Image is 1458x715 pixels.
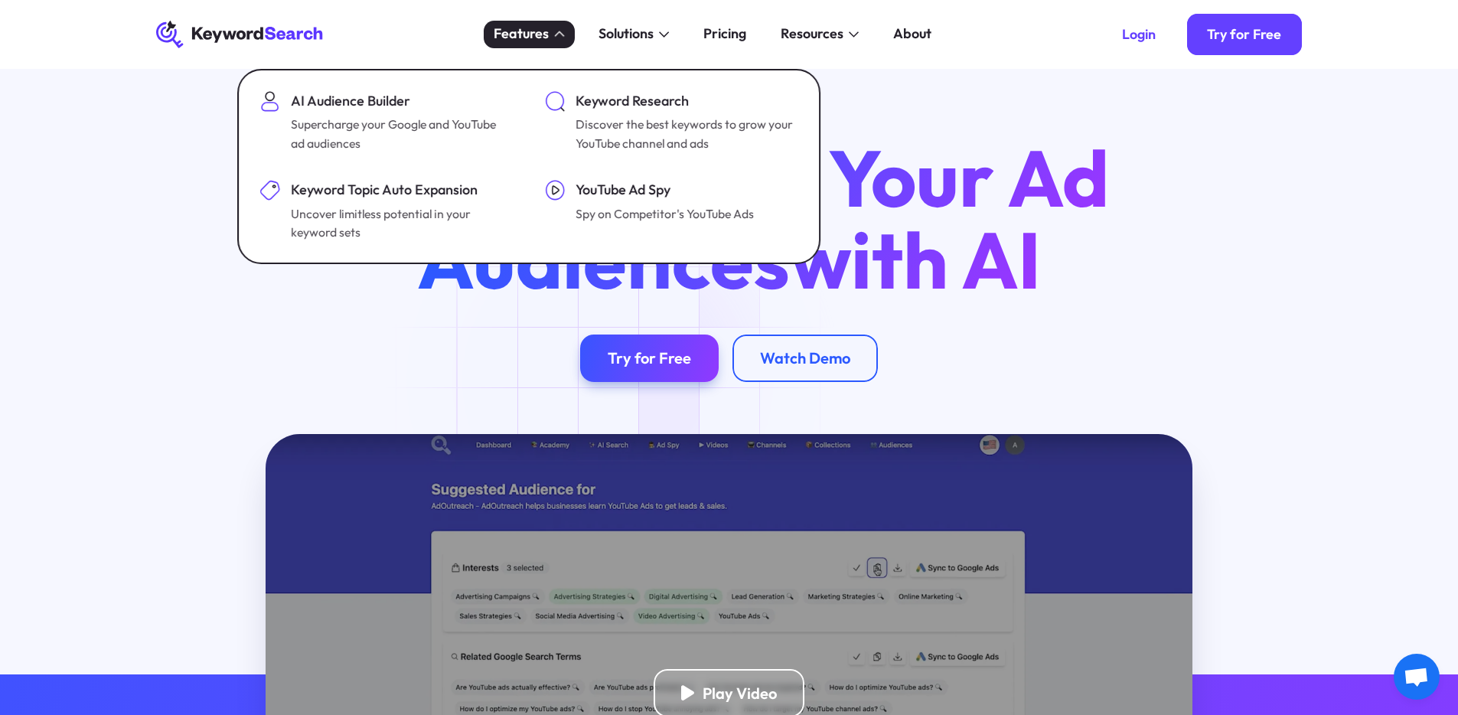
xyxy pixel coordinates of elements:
[760,348,850,367] div: Watch Demo
[1101,14,1176,55] a: Login
[576,204,754,224] div: Spy on Competitor's YouTube Ads
[1207,26,1281,43] div: Try for Free
[250,170,524,253] a: Keyword Topic Auto ExpansionUncover limitless potential in your keyword sets
[703,24,746,44] div: Pricing
[576,91,795,112] div: Keyword Research
[1394,654,1440,700] a: Open chat
[291,91,510,112] div: AI Audience Builder
[693,21,757,48] a: Pricing
[494,24,549,44] div: Features
[576,180,754,201] div: YouTube Ad Spy
[238,69,821,264] nav: Features
[576,115,795,152] div: Discover the best keywords to grow your YouTube channel and ads
[291,180,510,201] div: Keyword Topic Auto Expansion
[703,684,777,703] div: Play Video
[1187,14,1303,55] a: Try for Free
[599,24,654,44] div: Solutions
[1122,26,1156,43] div: Login
[883,21,942,48] a: About
[291,115,510,152] div: Supercharge your Google and YouTube ad audiences
[291,204,510,242] div: Uncover limitless potential in your keyword sets
[534,170,809,253] a: YouTube Ad SpySpy on Competitor's YouTube Ads
[534,80,809,163] a: Keyword ResearchDiscover the best keywords to grow your YouTube channel and ads
[781,24,843,44] div: Resources
[790,210,1041,309] span: with AI
[250,80,524,163] a: AI Audience BuilderSupercharge your Google and YouTube ad audiences
[608,348,691,367] div: Try for Free
[580,335,719,383] a: Try for Free
[893,24,931,44] div: About
[317,137,1140,299] h1: Supercharge Your Ad Audiences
